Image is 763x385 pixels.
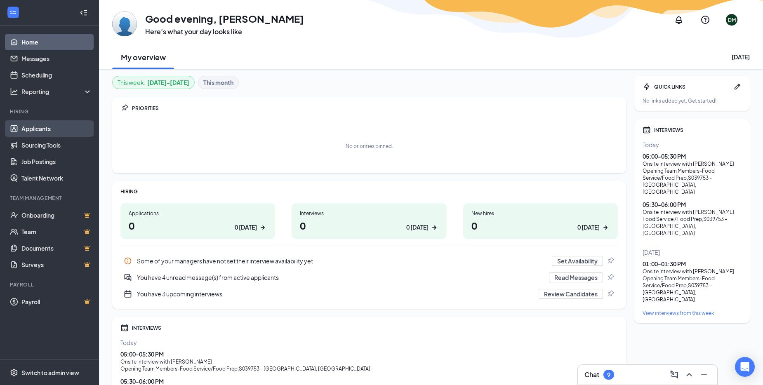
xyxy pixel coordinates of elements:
div: Onsite Interview with [PERSON_NAME] [643,209,742,216]
div: Opening Team Members-Food Service/Food Prep , S039753 - [GEOGRAPHIC_DATA], [GEOGRAPHIC_DATA] [643,275,742,303]
div: 01:00 - 01:30 PM [643,260,742,268]
a: OnboardingCrown [21,207,92,223]
div: PRIORITIES [132,105,618,112]
div: Open Intercom Messenger [735,357,755,377]
svg: DoubleChatActive [124,273,132,282]
div: Opening Team Members-Food Service/Food Prep , S039753 - [GEOGRAPHIC_DATA], [GEOGRAPHIC_DATA] [120,365,618,372]
a: CalendarNewYou have 3 upcoming interviewsReview CandidatesPin [120,286,618,302]
div: 0 [DATE] [577,223,600,232]
div: Opening Team Members-Food Service/Food Prep , S039753 - [GEOGRAPHIC_DATA], [GEOGRAPHIC_DATA] [643,167,742,195]
div: DM [728,16,736,23]
svg: Calendar [120,324,129,332]
div: Onsite Interview with [PERSON_NAME] [120,358,618,365]
div: This week : [118,78,189,87]
div: 05:30 - 06:00 PM [643,200,742,209]
svg: ComposeMessage [669,370,679,380]
div: 05:00 - 05:30 PM [120,350,618,358]
div: Interviews [300,210,438,217]
div: Applications [129,210,267,217]
svg: Bolt [643,82,651,91]
h3: Chat [584,370,599,379]
div: Onsite Interview with [PERSON_NAME] [643,268,742,275]
div: Some of your managers have not set their interview availability yet [120,253,618,269]
svg: WorkstreamLogo [9,8,17,16]
svg: Collapse [80,9,88,17]
svg: Settings [10,369,18,377]
a: Home [21,34,92,50]
div: Switch to admin view [21,369,79,377]
div: No priorities pinned. [346,143,393,150]
a: DoubleChatActiveYou have 4 unread message(s) from active applicantsRead MessagesPin [120,269,618,286]
svg: Notifications [674,15,684,25]
button: Set Availability [552,256,603,266]
svg: Minimize [699,370,709,380]
svg: ArrowRight [601,223,610,232]
svg: Pin [606,290,615,298]
svg: Pin [606,257,615,265]
div: 0 [DATE] [235,223,257,232]
a: SurveysCrown [21,256,92,273]
a: Sourcing Tools [21,137,92,153]
a: Applicants [21,120,92,137]
a: PayrollCrown [21,293,92,310]
svg: Info [124,257,132,265]
div: You have 3 upcoming interviews [137,290,534,298]
div: Today [643,141,742,149]
div: [DATE] [732,53,750,61]
div: Team Management [10,195,90,202]
div: No links added yet. Get started! [643,97,742,104]
div: You have 4 unread message(s) from active applicants [120,269,618,286]
svg: Pin [120,104,129,112]
div: INTERVIEWS [654,127,742,134]
a: TeamCrown [21,223,92,240]
a: Job Postings [21,153,92,170]
a: InfoSome of your managers have not set their interview availability yetSet AvailabilityPin [120,253,618,269]
div: Payroll [10,281,90,288]
div: 05:00 - 05:30 PM [643,152,742,160]
div: Today [120,338,618,347]
div: Onsite Interview with [PERSON_NAME] [643,160,742,167]
a: Interviews00 [DATE]ArrowRight [292,203,446,239]
div: [DATE] [643,248,742,256]
svg: Calendar [643,126,651,134]
div: 0 [DATE] [406,223,429,232]
a: Talent Network [21,170,92,186]
b: This month [203,78,233,87]
h1: 0 [471,218,610,232]
svg: ArrowRight [259,223,267,232]
a: Messages [21,50,92,67]
svg: Analysis [10,87,18,96]
a: DocumentsCrown [21,240,92,256]
button: ComposeMessage [668,368,681,381]
div: You have 4 unread message(s) from active applicants [137,273,544,282]
button: Minimize [697,368,711,381]
a: Scheduling [21,67,92,83]
h3: Here’s what your day looks like [145,27,304,36]
img: Denesa Morris [112,12,137,36]
h2: My overview [121,52,166,62]
button: ChevronUp [683,368,696,381]
div: You have 3 upcoming interviews [120,286,618,302]
svg: QuestionInfo [700,15,710,25]
svg: ChevronUp [684,370,694,380]
a: Applications00 [DATE]ArrowRight [120,203,275,239]
svg: Pin [606,273,615,282]
a: View interviews from this week [643,310,742,317]
div: QUICK LINKS [654,83,730,90]
div: INTERVIEWS [132,324,618,331]
div: Food Service / Food Prep , S039753 - [GEOGRAPHIC_DATA], [GEOGRAPHIC_DATA] [643,216,742,237]
svg: CalendarNew [124,290,132,298]
div: 9 [607,371,610,378]
h1: Good evening, [PERSON_NAME] [145,12,304,26]
div: Hiring [10,108,90,115]
b: [DATE] - [DATE] [147,78,189,87]
button: Read Messages [549,272,603,282]
div: Some of your managers have not set their interview availability yet [137,257,547,265]
a: New hires00 [DATE]ArrowRight [463,203,618,239]
h1: 0 [129,218,267,232]
button: Review Candidates [539,289,603,299]
div: New hires [471,210,610,217]
div: Reporting [21,87,92,96]
h1: 0 [300,218,438,232]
